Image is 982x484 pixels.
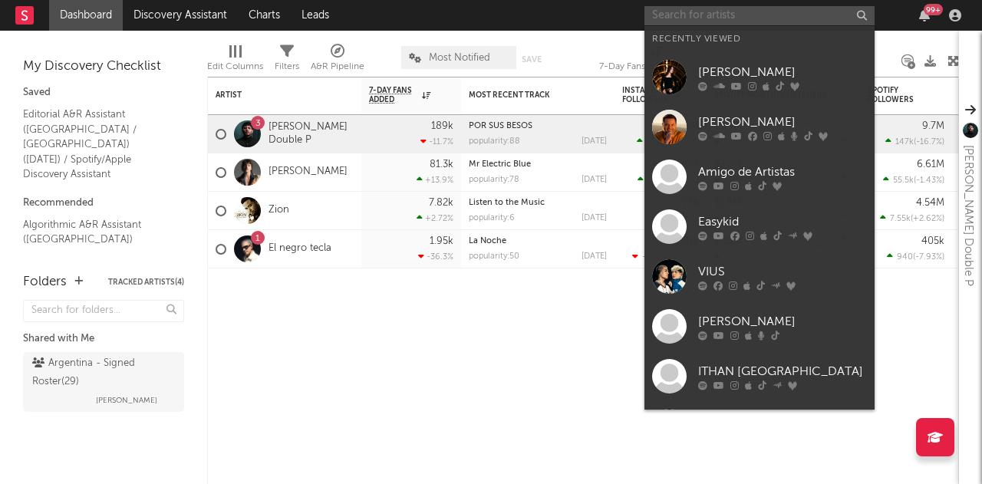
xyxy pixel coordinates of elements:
[915,253,942,262] span: -7.93 %
[644,401,875,451] a: El negro tecla
[582,176,607,184] div: [DATE]
[23,273,67,291] div: Folders
[913,215,942,223] span: +2.62 %
[622,86,676,104] div: Instagram Followers
[469,199,545,207] a: Listen to the Music
[429,53,490,63] span: Most Notified
[883,175,944,185] div: ( )
[916,176,942,185] span: -1.43 %
[469,91,584,100] div: Most Recent Track
[582,137,607,146] div: [DATE]
[311,58,364,76] div: A&R Pipeline
[369,86,418,104] span: 7-Day Fans Added
[417,213,453,223] div: +2.72 %
[469,122,607,130] div: POR SUS BESOS
[311,38,364,83] div: A&R Pipeline
[642,253,666,262] span: -1.22k
[23,194,184,212] div: Recommended
[207,38,263,83] div: Edit Columns
[916,198,944,208] div: 4.54M
[644,351,875,401] a: ITHAN [GEOGRAPHIC_DATA]
[418,252,453,262] div: -36.3 %
[880,213,944,223] div: ( )
[430,236,453,246] div: 1.95k
[916,138,942,147] span: -16.7 %
[868,86,921,104] div: Spotify Followers
[23,84,184,102] div: Saved
[32,354,171,391] div: Argentina - Signed Roster ( 29 )
[420,137,453,147] div: -11.7 %
[269,166,348,179] a: [PERSON_NAME]
[469,199,607,207] div: Listen to the Music
[23,58,184,76] div: My Discovery Checklist
[469,237,607,245] div: La Noche
[698,262,867,281] div: VIUS
[269,242,331,255] a: El negro tecla
[431,121,453,131] div: 189k
[922,121,944,131] div: 9.7M
[893,176,914,185] span: 55.5k
[698,362,867,380] div: ITHAN [GEOGRAPHIC_DATA]
[885,137,944,147] div: ( )
[921,236,944,246] div: 405k
[652,30,867,48] div: Recently Viewed
[216,91,331,100] div: Artist
[895,138,914,147] span: 147k
[644,252,875,301] a: VIUS
[644,52,875,102] a: [PERSON_NAME]
[644,301,875,351] a: [PERSON_NAME]
[644,152,875,202] a: Amigo de Artistas
[522,55,542,64] button: Save
[469,237,506,245] a: La Noche
[96,391,157,410] span: [PERSON_NAME]
[430,160,453,170] div: 81.3k
[269,204,289,217] a: Zion
[698,163,867,181] div: Amigo de Artistas
[897,253,913,262] span: 940
[269,121,354,147] a: [PERSON_NAME] Double P
[275,58,299,76] div: Filters
[924,4,943,15] div: 99 +
[698,63,867,81] div: [PERSON_NAME]
[644,202,875,252] a: Easykid
[644,102,875,152] a: [PERSON_NAME]
[959,145,977,286] div: [PERSON_NAME] Double P
[23,330,184,348] div: Shared with Me
[632,252,699,262] div: ( )
[207,58,263,76] div: Edit Columns
[698,113,867,131] div: [PERSON_NAME]
[469,176,519,184] div: popularity: 78
[23,106,169,183] a: Editorial A&R Assistant ([GEOGRAPHIC_DATA] / [GEOGRAPHIC_DATA]) ([DATE]) / Spotify/Apple Discover...
[637,137,699,147] div: ( )
[698,312,867,331] div: [PERSON_NAME]
[638,175,699,185] div: ( )
[917,160,944,170] div: 6.61M
[698,212,867,231] div: Easykid
[23,352,184,412] a: Argentina - Signed Roster(29)[PERSON_NAME]
[275,38,299,83] div: Filters
[469,160,531,169] a: Mr Electric Blue
[429,198,453,208] div: 7.82k
[469,122,532,130] a: POR SUS BESOS
[23,300,184,322] input: Search for folders...
[469,252,519,261] div: popularity: 50
[599,58,714,76] div: 7-Day Fans Added (7-Day Fans Added)
[23,216,169,248] a: Algorithmic A&R Assistant ([GEOGRAPHIC_DATA])
[469,214,515,222] div: popularity: 6
[599,38,714,83] div: 7-Day Fans Added (7-Day Fans Added)
[890,215,911,223] span: 7.55k
[108,278,184,286] button: Tracked Artists(4)
[644,6,875,25] input: Search for artists
[469,160,607,169] div: Mr Electric Blue
[582,214,607,222] div: [DATE]
[887,252,944,262] div: ( )
[417,175,453,185] div: +13.9 %
[919,9,930,21] button: 99+
[582,252,607,261] div: [DATE]
[469,137,520,146] div: popularity: 88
